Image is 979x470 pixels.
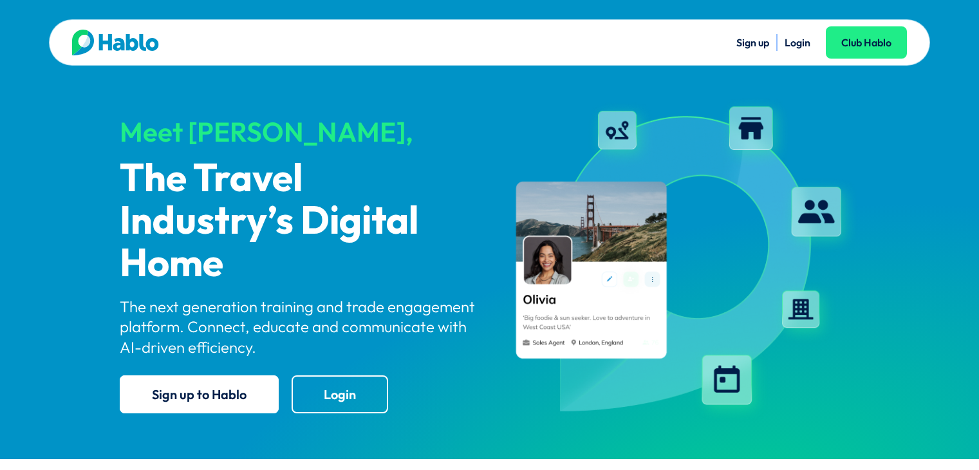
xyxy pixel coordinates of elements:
a: Sign up [736,36,769,49]
a: Sign up to Hablo [120,375,279,413]
img: hablo-profile-image [501,96,860,424]
p: The next generation training and trade engagement platform. Connect, educate and communicate with... [120,297,479,357]
p: The Travel Industry’s Digital Home [120,158,479,286]
a: Club Hablo [826,26,907,59]
div: Meet [PERSON_NAME], [120,117,479,147]
img: Hablo logo main 2 [72,30,159,55]
a: Login [785,36,810,49]
a: Login [292,375,388,413]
